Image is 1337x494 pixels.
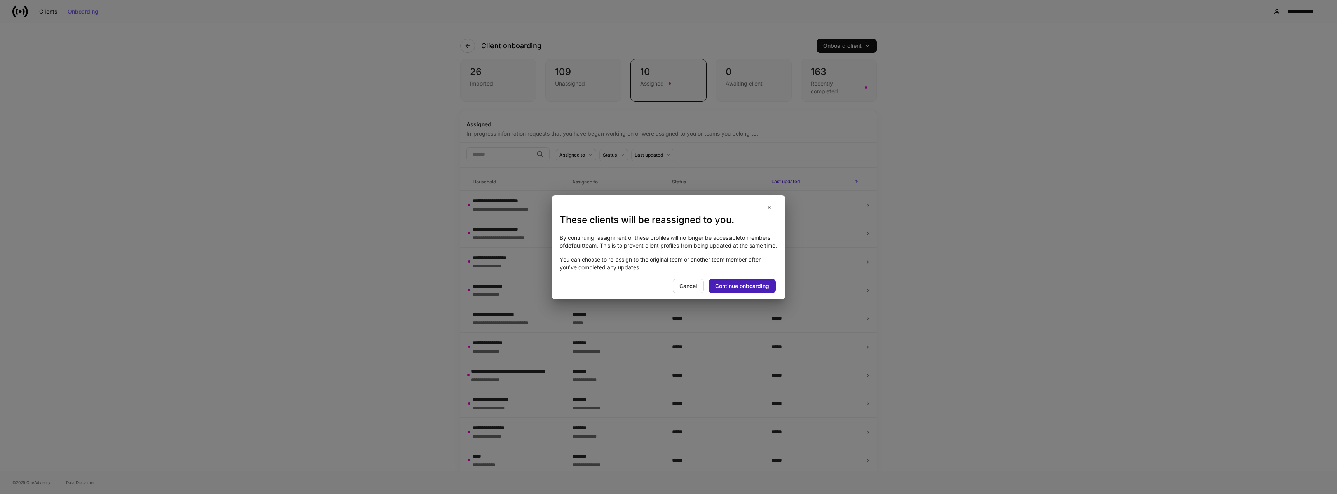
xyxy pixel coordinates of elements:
[565,242,584,249] strong: default
[715,283,769,289] div: Continue onboarding
[560,214,777,226] h3: These clients will be reassigned to you.
[560,256,777,271] p: You can choose to re-assign to the original team or another team member after you've completed an...
[673,279,704,293] button: Cancel
[560,234,777,250] p: By continuing, assignment of these profiles will no longer be accessible to members of team . Thi...
[709,279,776,293] button: Continue onboarding
[679,283,697,289] div: Cancel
